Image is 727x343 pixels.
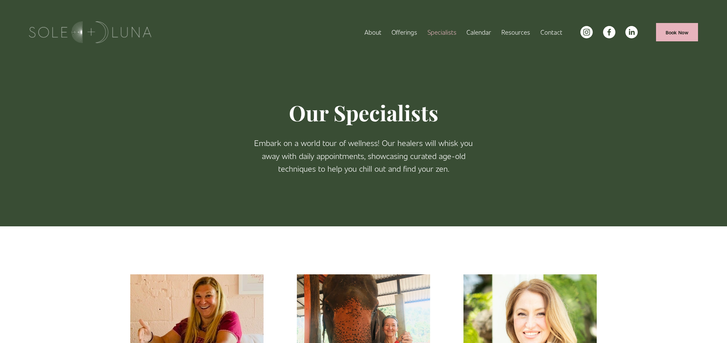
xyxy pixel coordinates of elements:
a: Calendar [466,26,491,38]
p: Embark on a world tour of wellness! Our healers will whisk you away with daily appointments, show... [247,136,480,175]
a: About [364,26,381,38]
a: Specialists [427,26,456,38]
a: folder dropdown [391,26,417,38]
a: Book Now [656,23,698,41]
a: LinkedIn [625,26,638,38]
h1: Our Specialists [247,100,480,126]
span: Offerings [391,27,417,37]
a: instagram-unauth [580,26,593,38]
a: facebook-unauth [603,26,615,38]
a: folder dropdown [501,26,530,38]
img: Sole + Luna [29,21,151,43]
span: Resources [501,27,530,37]
a: Contact [540,26,562,38]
